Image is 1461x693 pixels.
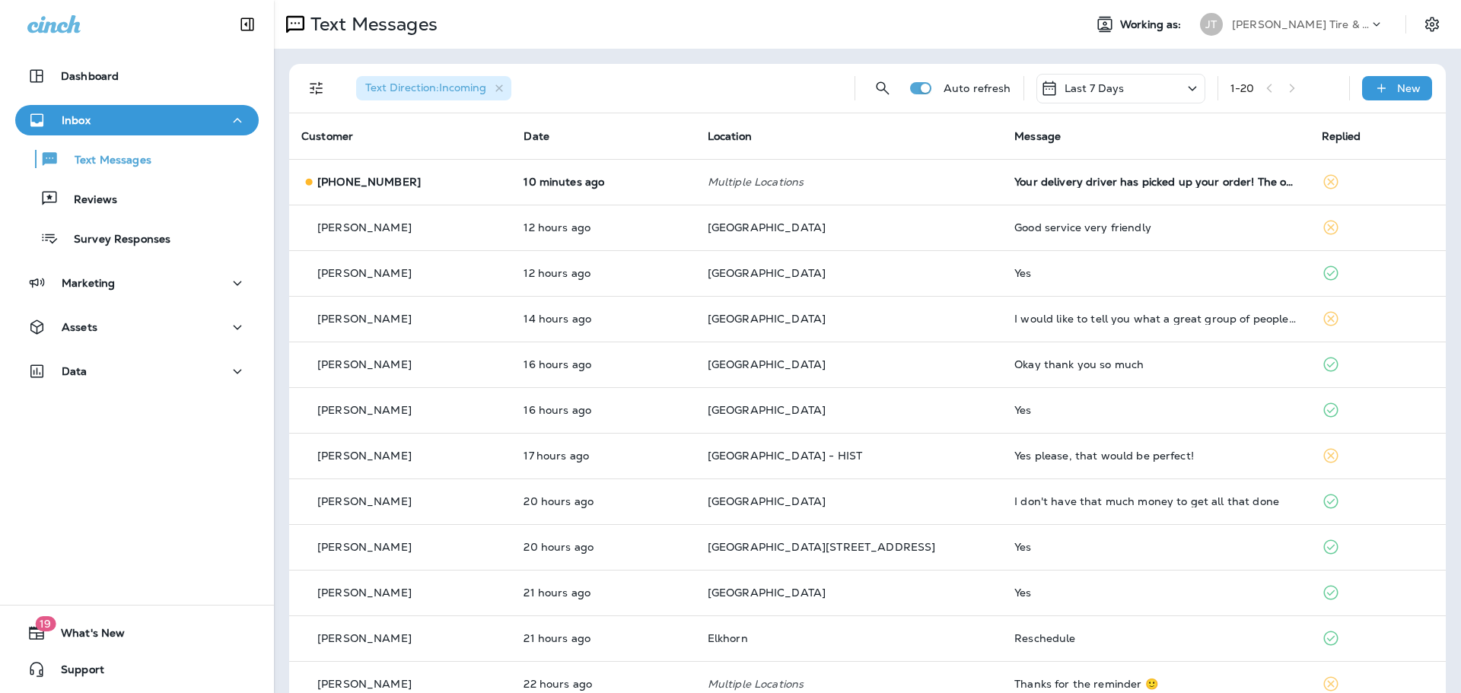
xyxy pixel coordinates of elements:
p: [PERSON_NAME] [317,632,412,644]
span: [GEOGRAPHIC_DATA][STREET_ADDRESS] [708,540,936,554]
p: Reviews [59,193,117,208]
div: Good service very friendly [1014,221,1297,234]
p: Aug 19, 2025 07:21 PM [524,267,683,279]
span: Date [524,129,549,143]
p: Last 7 Days [1065,82,1125,94]
button: Survey Responses [15,222,259,254]
span: 19 [35,616,56,631]
span: Message [1014,129,1061,143]
button: Settings [1418,11,1446,38]
p: Aug 19, 2025 10:35 AM [524,632,683,644]
div: I would like to tell you what a great group of people at the jensen tire store at 168 and center ... [1014,313,1297,325]
p: [PERSON_NAME] [317,541,412,553]
button: Inbox [15,105,259,135]
div: Your delivery driver has picked up your order! The order should arrive at 8:22 AM. We noticed tha... [1014,176,1297,188]
p: Aug 20, 2025 08:01 AM [524,176,683,188]
span: [GEOGRAPHIC_DATA] [708,586,826,599]
p: Aug 19, 2025 11:12 AM [524,541,683,553]
span: Working as: [1120,18,1185,31]
span: [GEOGRAPHIC_DATA] [708,358,826,371]
p: [PERSON_NAME] Tire & Auto [1232,18,1369,30]
p: Aug 19, 2025 07:33 PM [524,221,683,234]
div: Yes [1014,404,1297,416]
span: Support [46,663,104,682]
p: Aug 19, 2025 05:38 PM [524,313,683,325]
p: [PHONE_NUMBER] [317,176,421,188]
p: Aug 19, 2025 10:47 AM [524,587,683,599]
p: [PERSON_NAME] [317,267,412,279]
p: [PERSON_NAME] [317,404,412,416]
span: Replied [1322,129,1361,143]
button: Collapse Sidebar [226,9,269,40]
p: Aug 19, 2025 11:32 AM [524,495,683,507]
span: [GEOGRAPHIC_DATA] [708,221,826,234]
div: Text Direction:Incoming [356,76,511,100]
span: [GEOGRAPHIC_DATA] [708,266,826,280]
div: Yes [1014,267,1297,279]
p: [PERSON_NAME] [317,313,412,325]
p: Aug 19, 2025 03:25 PM [524,404,683,416]
div: JT [1200,13,1223,36]
div: Reschedule [1014,632,1297,644]
p: Marketing [62,277,115,289]
p: Multiple Locations [708,176,990,188]
div: I don't have that much money to get all that done [1014,495,1297,507]
p: Survey Responses [59,233,170,247]
button: Search Messages [867,73,898,103]
span: [GEOGRAPHIC_DATA] [708,312,826,326]
p: [PERSON_NAME] [317,450,412,462]
p: Multiple Locations [708,678,990,690]
p: Data [62,365,88,377]
p: [PERSON_NAME] [317,221,412,234]
div: Yes please, that would be perfect! [1014,450,1297,462]
div: 1 - 20 [1230,82,1255,94]
p: [PERSON_NAME] [317,358,412,370]
p: [PERSON_NAME] [317,495,412,507]
p: [PERSON_NAME] [317,678,412,690]
span: Customer [301,129,353,143]
span: [GEOGRAPHIC_DATA] - HIST [708,449,862,463]
span: [GEOGRAPHIC_DATA] [708,494,826,508]
div: Yes [1014,541,1297,553]
span: Text Direction : Incoming [365,81,486,94]
span: [GEOGRAPHIC_DATA] [708,403,826,417]
p: Auto refresh [944,82,1011,94]
button: Reviews [15,183,259,215]
p: [PERSON_NAME] [317,587,412,599]
p: Aug 19, 2025 10:05 AM [524,678,683,690]
button: Marketing [15,268,259,298]
p: Dashboard [61,70,119,82]
button: Data [15,356,259,386]
button: Support [15,654,259,685]
p: Aug 19, 2025 03:42 PM [524,358,683,370]
p: New [1397,82,1421,94]
span: Elkhorn [708,631,748,645]
button: Filters [301,73,332,103]
div: Okay thank you so much [1014,358,1297,370]
div: Thanks for the reminder 🙂 [1014,678,1297,690]
button: Assets [15,312,259,342]
div: Yes [1014,587,1297,599]
button: Text Messages [15,143,259,175]
button: 19What's New [15,618,259,648]
p: Assets [62,321,97,333]
span: What's New [46,627,125,645]
p: Text Messages [59,154,151,168]
p: Inbox [62,114,91,126]
button: Dashboard [15,61,259,91]
span: Location [708,129,752,143]
p: Aug 19, 2025 02:56 PM [524,450,683,462]
p: Text Messages [304,13,438,36]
